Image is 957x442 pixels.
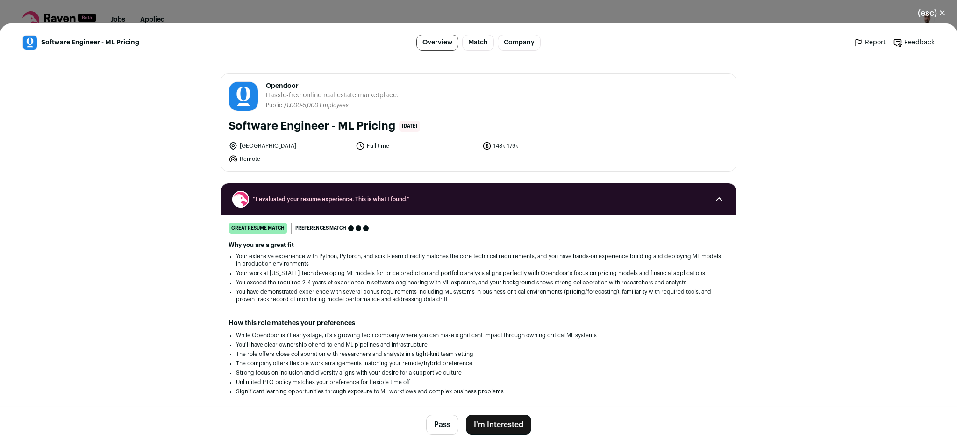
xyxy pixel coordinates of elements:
[426,415,458,435] button: Pass
[236,369,721,377] li: Strong focus on inclusion and diversity aligns with your desire for a supportive culture
[236,378,721,386] li: Unlimited PTO policy matches your preference for flexible time off
[284,102,349,109] li: /
[229,119,395,134] h1: Software Engineer - ML Pricing
[229,223,287,234] div: great resume match
[236,360,721,367] li: The company offers flexible work arrangements matching your remote/hybrid preference
[253,196,704,203] span: “I evaluated your resume experience. This is what I found.”
[893,38,935,47] a: Feedback
[229,154,350,164] li: Remote
[399,121,420,132] span: [DATE]
[236,279,721,286] li: You exceed the required 2-4 years of experience in software engineering with ML exposure, and you...
[907,3,957,23] button: Close modal
[229,82,258,111] img: 4829328493569fea8836fd72c377837ff91582af6e8e62408d6d46e5ca090eeb.jpg
[229,241,728,249] h2: Why you are a great fit
[236,350,721,358] li: The role offers close collaboration with researchers and analysts in a tight-knit team setting
[286,102,349,108] span: 1,000-5,000 Employees
[236,341,721,348] li: You'll have clear ownership of end-to-end ML pipelines and infrastructure
[236,332,721,339] li: While Opendoor isn't early-stage, it's a growing tech company where you can make significant impa...
[229,141,350,151] li: [GEOGRAPHIC_DATA]
[236,388,721,395] li: Significant learning opportunities through exposure to ML workflows and complex business problems
[236,269,721,277] li: Your work at [US_STATE] Tech developing ML models for price prediction and portfolio analysis ali...
[498,35,541,51] a: Company
[466,415,531,435] button: I'm Interested
[295,224,346,233] span: Preferences match
[236,253,721,268] li: Your extensive experience with Python, PyTorch, and scikit-learn directly matches the core techni...
[482,141,604,151] li: 143k-179k
[23,36,37,50] img: 4829328493569fea8836fd72c377837ff91582af6e8e62408d6d46e5ca090eeb.jpg
[416,35,458,51] a: Overview
[266,91,399,100] span: Hassle-free online real estate marketplace.
[236,288,721,303] li: You have demonstrated experience with several bonus requirements including ML systems in business...
[462,35,494,51] a: Match
[356,141,477,151] li: Full time
[266,102,284,109] li: Public
[229,319,728,328] h2: How this role matches your preferences
[266,81,399,91] span: Opendoor
[854,38,886,47] a: Report
[41,38,139,47] span: Software Engineer - ML Pricing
